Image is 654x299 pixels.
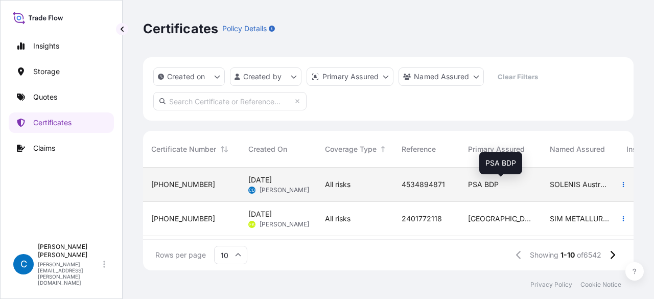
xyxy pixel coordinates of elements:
span: Rows per page [155,250,206,260]
button: createdBy Filter options [230,67,301,86]
p: [PERSON_NAME] [PERSON_NAME] [38,243,101,259]
button: Sort [218,143,230,155]
p: Quotes [33,92,57,102]
button: createdOn Filter options [153,67,225,86]
a: Storage [9,61,114,82]
a: Cookie Notice [580,281,621,289]
span: 2401772118 [402,214,442,224]
p: Created on [167,72,205,82]
span: [PHONE_NUMBER] [151,179,215,190]
span: CD [249,185,255,195]
span: [GEOGRAPHIC_DATA] [468,214,533,224]
button: distributor Filter options [307,67,393,86]
a: Privacy Policy [530,281,572,289]
a: Certificates [9,112,114,133]
span: Created On [248,144,287,154]
p: Created by [243,72,282,82]
p: Insights [33,41,59,51]
p: [PERSON_NAME][EMAIL_ADDRESS][PERSON_NAME][DOMAIN_NAME] [38,261,101,286]
span: Named Assured [550,144,605,154]
span: [PERSON_NAME] [260,220,309,228]
span: Reference [402,144,436,154]
span: PSA BDP [485,158,516,168]
span: All risks [325,179,351,190]
span: FK [249,219,254,229]
p: Clear Filters [498,72,538,82]
p: Certificates [33,118,72,128]
p: Policy Details [222,24,267,34]
span: C [20,259,27,269]
p: Primary Assured [322,72,379,82]
input: Search Certificate or Reference... [153,92,307,110]
p: Storage [33,66,60,77]
span: Showing [530,250,558,260]
p: Certificates [143,20,218,37]
a: Quotes [9,87,114,107]
a: Claims [9,138,114,158]
span: All risks [325,214,351,224]
a: Insights [9,36,114,56]
span: SIM METALLURGY AND ENGINEERING TRADING DWC LLC [550,214,610,224]
span: 1-10 [560,250,575,260]
button: Clear Filters [489,68,546,85]
p: Claims [33,143,55,153]
button: Sort [379,143,391,155]
span: Certificate Number [151,144,216,154]
span: [PHONE_NUMBER] [151,214,215,224]
span: Coverage Type [325,144,377,154]
span: SOLENIS Australia - Fremantle [550,179,610,190]
span: of 6542 [577,250,601,260]
span: [DATE] [248,209,272,219]
span: Primary Assured [468,144,525,154]
span: [PERSON_NAME] [260,186,309,194]
span: PSA BDP [468,179,499,190]
span: 4534894871 [402,179,445,190]
span: [DATE] [248,175,272,185]
button: cargoOwner Filter options [399,67,484,86]
p: Named Assured [414,72,469,82]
